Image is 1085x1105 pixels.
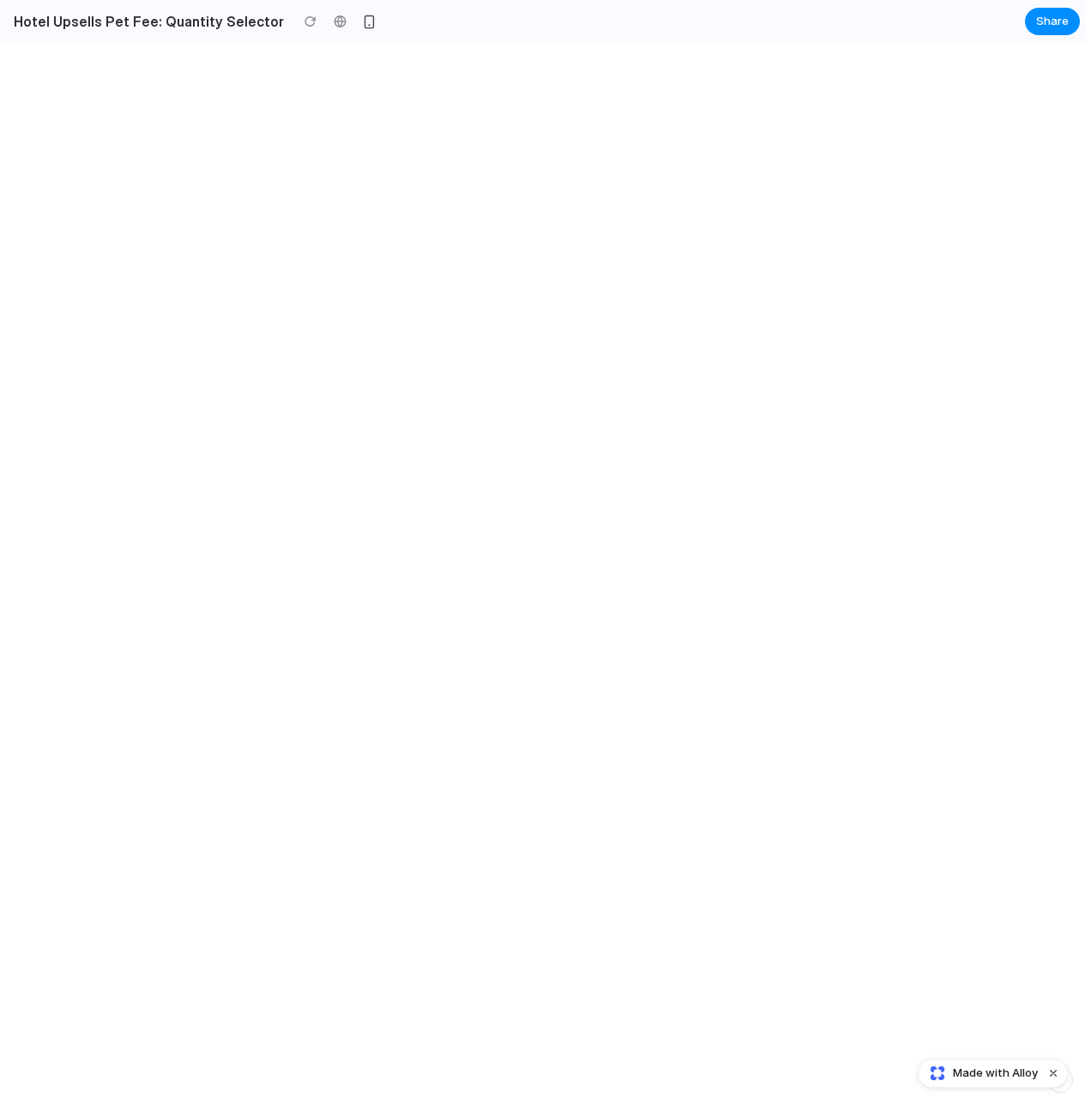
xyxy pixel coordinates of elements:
span: Share [1036,13,1069,30]
a: Made with Alloy [919,1065,1040,1082]
h2: Hotel Upsells Pet Fee: Quantity Selector [7,11,284,32]
button: Share [1025,8,1080,35]
span: Made with Alloy [953,1065,1038,1082]
button: Dismiss watermark [1043,1063,1064,1084]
